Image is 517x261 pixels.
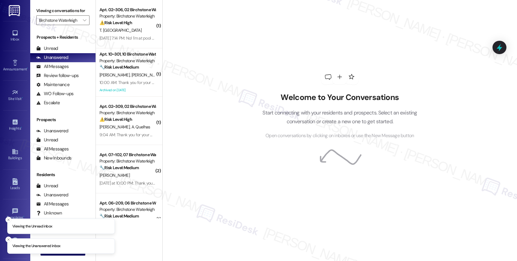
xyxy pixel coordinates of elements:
div: Unanswered [36,192,68,198]
span: T. [GEOGRAPHIC_DATA] [99,27,141,33]
div: Apt. 02~306, 02 Birchstone Waterleigh [99,7,155,13]
div: All Messages [36,201,69,207]
strong: 🔧 Risk Level: Medium [99,213,139,219]
div: Property: Birchstone Waterleigh [99,158,155,164]
button: Close toast [5,237,11,243]
button: Close toast [5,217,11,223]
div: Apt. 10~301, 10 Birchstone Waterleigh [99,51,155,57]
span: Open conversations by clicking on inboxes or use the New Message button [265,132,414,140]
strong: ⚠️ Risk Level: High [99,20,132,25]
span: A. Quelhas [131,124,150,130]
input: All communities [39,15,80,25]
div: Property: Birchstone Waterleigh [99,206,155,213]
div: Unanswered [36,54,68,61]
span: • [27,66,28,70]
span: [PERSON_NAME] [131,72,161,78]
div: Property: Birchstone Waterleigh [99,110,155,116]
div: Review follow-ups [36,72,79,79]
div: Prospects [30,117,96,123]
a: Site Visit • [3,87,27,104]
strong: ⚠️ Risk Level: High [99,117,132,122]
p: Start connecting with your residents and prospects. Select an existing conversation or create a n... [253,108,426,126]
div: 10:00 AM: Thank you for your message. Our offices are currently closed, but we will contact you w... [99,80,457,85]
div: Property: Birchstone Waterleigh [99,13,155,19]
strong: 🔧 Risk Level: Medium [99,64,139,70]
a: Account [3,236,27,252]
div: Maintenance [36,82,70,88]
div: New Inbounds [36,155,71,161]
div: Apt. 06~209, 06 Birchstone Waterleigh [99,200,155,206]
div: Unknown [36,210,62,216]
i:  [83,18,86,23]
div: All Messages [36,146,69,152]
a: Inbox [3,28,27,44]
div: 9:04 AM: Thank you for your message. Our offices are currently closed, but we will contact you wh... [99,132,455,137]
a: Templates • [3,206,27,222]
div: Unread [36,183,58,189]
div: WO Follow-ups [36,91,73,97]
span: [PERSON_NAME] [99,172,130,178]
div: Unread [36,45,58,52]
span: • [21,125,22,130]
div: Apt. 02~309, 02 Birchstone Waterleigh [99,103,155,110]
div: All Messages [36,63,69,70]
div: [DATE] at 10:00 PM: Thank you for your message. Our offices are currently closed, but we will con... [99,180,473,186]
div: Residents [30,172,96,178]
span: • [22,96,23,100]
a: Buildings [3,147,27,163]
img: ResiDesk Logo [9,5,21,16]
span: [PERSON_NAME] [99,72,132,78]
label: Viewing conversations for [36,6,89,15]
span: [PERSON_NAME] [99,124,132,130]
p: Viewing the Unread inbox [12,224,52,229]
h2: Welcome to Your Conversations [253,93,426,102]
p: Viewing the Unanswered inbox [12,243,60,249]
div: Apt. 07~102, 07 Birchstone Waterleigh [99,152,155,158]
div: Prospects + Residents [30,34,96,40]
div: Unanswered [36,128,68,134]
div: Archived on [DATE] [99,86,156,94]
div: Escalate [36,100,60,106]
a: Insights • [3,117,27,133]
div: Property: Birchstone Waterleigh [99,58,155,64]
a: Leads [3,176,27,193]
div: Unread [36,137,58,143]
strong: 🔧 Risk Level: Medium [99,165,139,170]
div: [DATE] 7:14 PM: No! I'm at pool area and there are a lot of guys playing soccer. I was almost hit... [99,35,278,41]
